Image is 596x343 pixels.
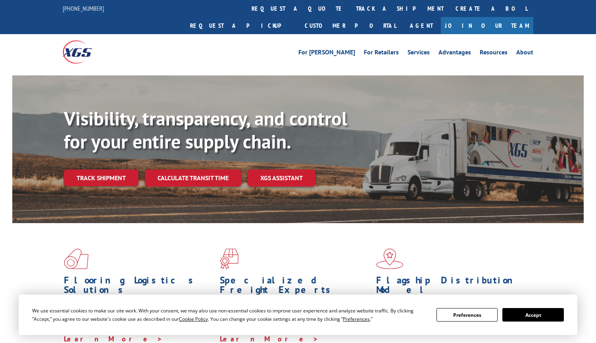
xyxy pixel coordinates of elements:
button: Accept [502,308,563,322]
span: Cookie Policy [179,316,208,322]
div: We use essential cookies to make our site work. With your consent, we may also use non-essential ... [32,306,427,323]
img: xgs-icon-flagship-distribution-model-red [376,249,404,269]
a: For [PERSON_NAME] [298,49,355,58]
a: XGS ASSISTANT [248,170,315,187]
a: Track shipment [64,170,138,186]
a: Customer Portal [299,17,402,34]
div: Cookie Consent Prompt [19,295,577,335]
a: Calculate transit time [145,170,241,187]
a: For Retailers [364,49,399,58]
img: xgs-icon-focused-on-flooring-red [220,249,238,269]
a: About [516,49,533,58]
b: Visibility, transparency, and control for your entire supply chain. [64,106,347,154]
a: Services [408,49,430,58]
a: Agent [402,17,441,34]
a: Request a pickup [184,17,299,34]
h1: Flooring Logistics Solutions [64,276,214,299]
a: [PHONE_NUMBER] [63,4,104,12]
a: Advantages [438,49,471,58]
h1: Flagship Distribution Model [376,276,526,299]
button: Preferences [436,308,498,322]
h1: Specialized Freight Experts [220,276,370,299]
a: Join Our Team [441,17,533,34]
img: xgs-icon-total-supply-chain-intelligence-red [64,249,88,269]
a: Resources [480,49,508,58]
span: Preferences [343,316,370,322]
